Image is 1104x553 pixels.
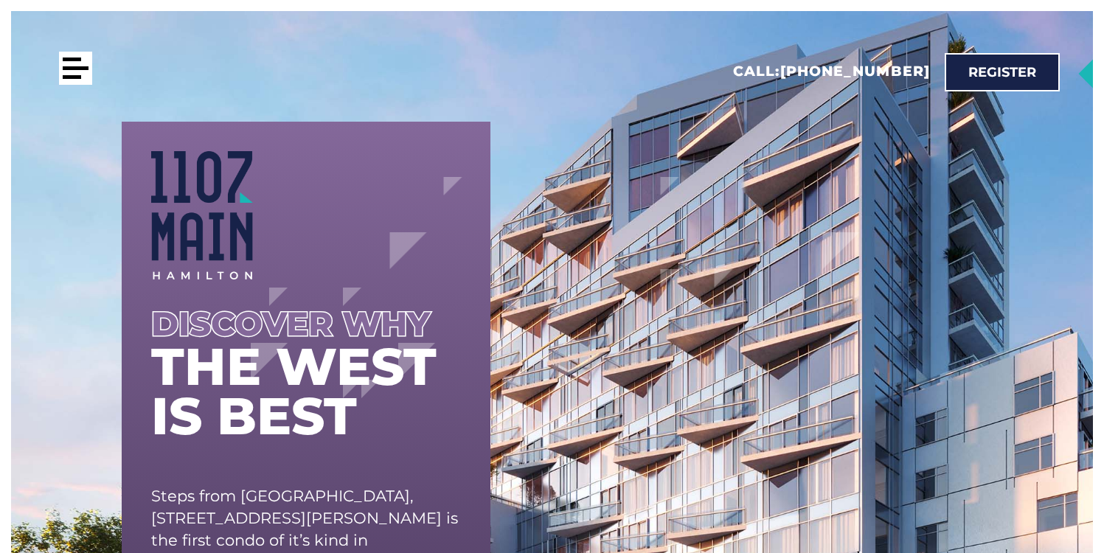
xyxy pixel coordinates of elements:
div: Discover why [151,309,461,339]
a: Register [945,53,1060,91]
h1: the west is best [151,342,461,441]
h2: Call: [733,63,930,81]
a: [PHONE_NUMBER] [780,63,930,80]
span: Register [968,66,1036,79]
